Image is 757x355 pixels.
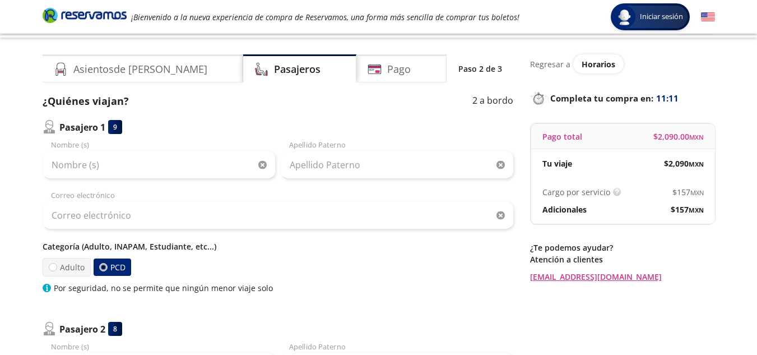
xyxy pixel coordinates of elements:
p: Por seguridad, no se permite que ningún menor viaje solo [54,282,273,294]
label: PCD [94,259,131,276]
em: ¡Bienvenido a la nueva experiencia de compra de Reservamos, una forma más sencilla de comprar tus... [131,12,519,22]
p: 2 a bordo [472,94,513,109]
span: 11:11 [656,92,679,105]
h4: Pasajeros [274,62,321,77]
small: MXN [689,133,704,141]
i: Brand Logo [43,7,127,24]
div: 8 [108,322,122,336]
p: Tu viaje [542,158,572,169]
p: Cargo por servicio [542,186,610,198]
p: ¿Quiénes viajan? [43,94,129,109]
button: English [701,10,715,24]
input: Nombre (s) [43,151,275,179]
p: Pasajero 1 [59,121,105,134]
small: MXN [689,160,704,168]
a: Brand Logo [43,7,127,27]
div: 9 [108,120,122,134]
a: [EMAIL_ADDRESS][DOMAIN_NAME] [530,271,715,283]
p: Atención a clientes [530,253,715,265]
p: ¿Te podemos ayudar? [530,242,715,253]
small: MXN [690,188,704,197]
p: Completa tu compra en : [530,90,715,106]
h4: Pago [387,62,411,77]
span: $ 157 [671,204,704,215]
label: Adulto [43,258,91,276]
span: Horarios [582,59,615,70]
input: Apellido Paterno [281,151,513,179]
span: $ 2,090.00 [653,131,704,142]
span: $ 157 [672,186,704,198]
p: Regresar a [530,58,570,70]
p: Adicionales [542,204,587,215]
p: Pasajero 2 [59,322,105,336]
p: Pago total [542,131,582,142]
p: Categoría (Adulto, INAPAM, Estudiante, etc...) [43,241,513,252]
p: Paso 2 de 3 [458,63,502,75]
span: Iniciar sesión [635,11,688,22]
div: Regresar a ver horarios [530,54,715,73]
small: MXN [689,206,704,214]
input: Correo electrónico [43,201,513,229]
span: $ 2,090 [664,158,704,169]
h4: Asientos de [PERSON_NAME] [73,62,207,77]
